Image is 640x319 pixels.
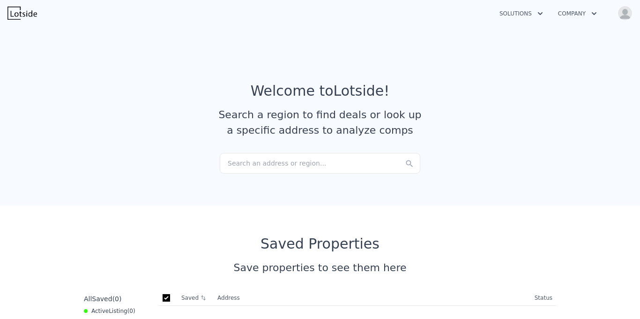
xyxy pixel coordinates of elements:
div: Search a region to find deals or look up a specific address to analyze comps [215,107,425,138]
img: avatar [618,6,633,21]
div: All ( 0 ) [84,294,121,304]
img: Lotside [7,7,37,20]
th: Saved [178,290,214,305]
th: Status [531,290,556,306]
div: Search an address or region... [220,153,420,174]
div: Saved Properties [80,235,560,252]
span: Listing [109,308,127,314]
span: Active ( 0 ) [91,307,135,315]
div: Welcome to Lotside ! [251,83,390,99]
button: Company [551,5,604,22]
span: Saved [92,295,112,303]
th: Address [214,290,531,306]
div: Save properties to see them here [80,260,560,275]
button: Solutions [492,5,551,22]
